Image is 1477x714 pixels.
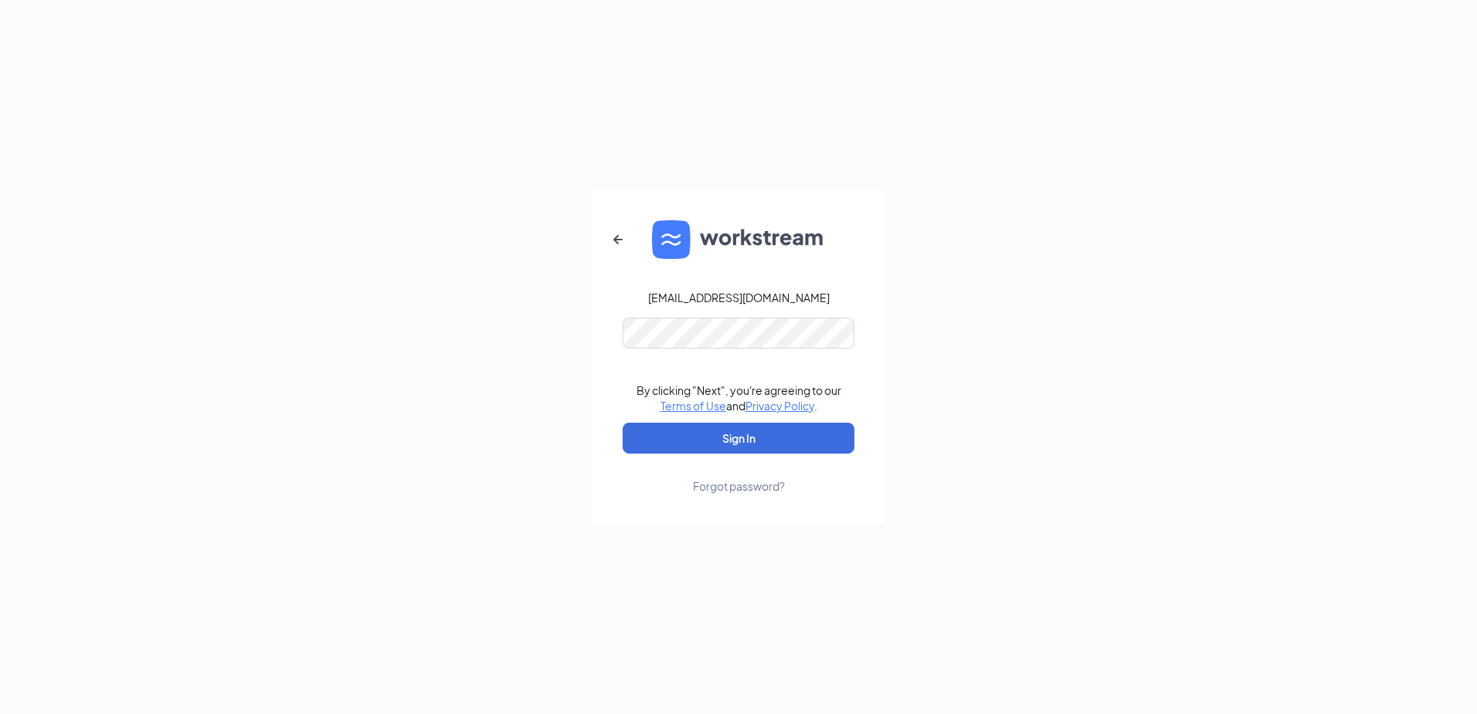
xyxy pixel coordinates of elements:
[609,230,627,249] svg: ArrowLeftNew
[745,399,814,413] a: Privacy Policy
[637,382,841,413] div: By clicking "Next", you're agreeing to our and .
[660,399,726,413] a: Terms of Use
[623,423,854,454] button: Sign In
[599,221,637,258] button: ArrowLeftNew
[648,290,830,305] div: [EMAIL_ADDRESS][DOMAIN_NAME]
[693,454,785,494] a: Forgot password?
[652,220,825,259] img: WS logo and Workstream text
[693,478,785,494] div: Forgot password?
